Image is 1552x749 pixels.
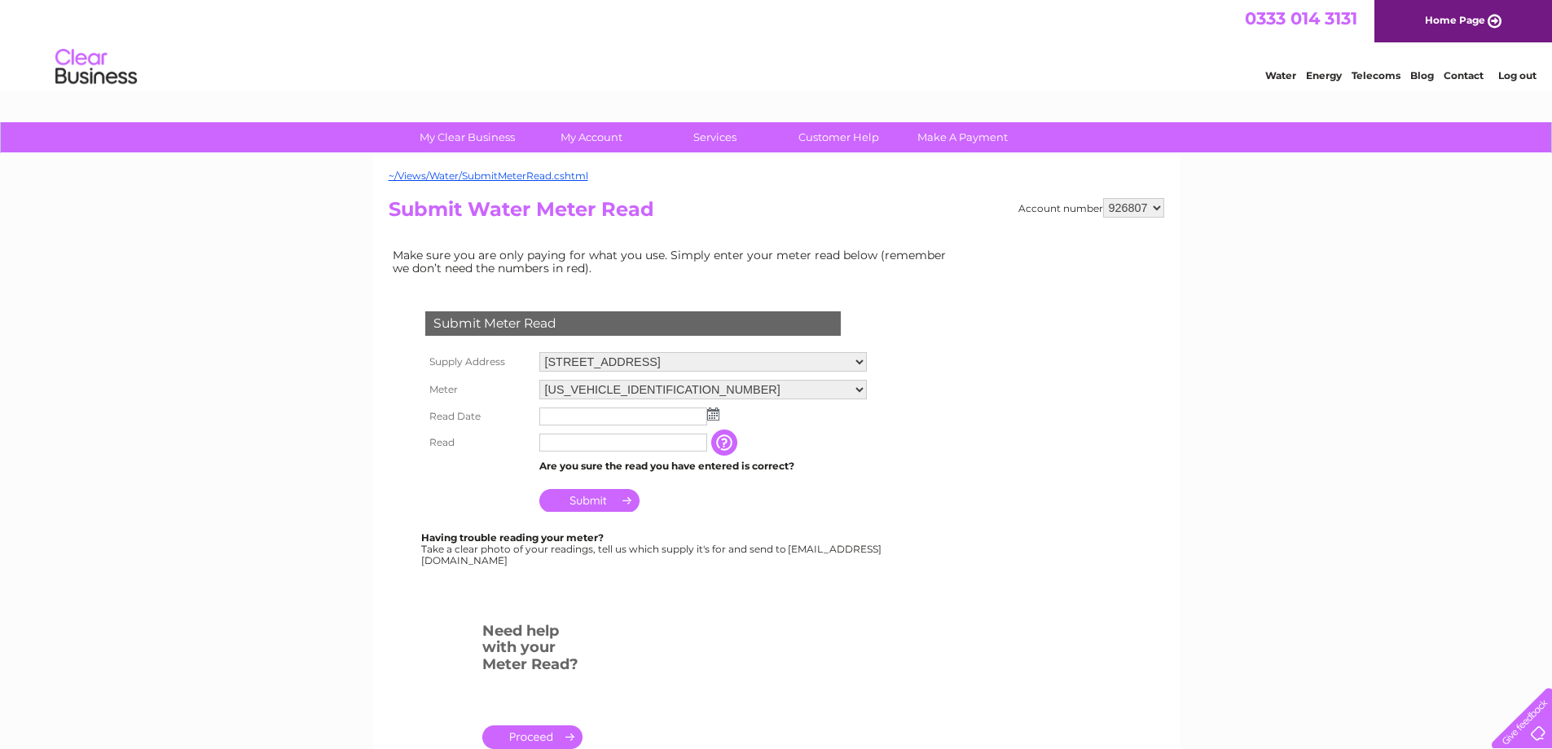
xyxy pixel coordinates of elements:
[55,42,138,92] img: logo.png
[400,122,534,152] a: My Clear Business
[1265,69,1296,82] a: Water
[389,245,959,279] td: Make sure you are only paying for what you use. Simply enter your meter read below (remember we d...
[392,9,1162,79] div: Clear Business is a trading name of Verastar Limited (registered in [GEOGRAPHIC_DATA] No. 3667643...
[389,170,588,182] a: ~/Views/Water/SubmitMeterRead.cshtml
[421,532,884,566] div: Take a clear photo of your readings, tell us which supply it's for and send to [EMAIL_ADDRESS][DO...
[482,725,583,749] a: .
[524,122,658,152] a: My Account
[539,489,640,512] input: Submit
[1018,198,1164,218] div: Account number
[895,122,1030,152] a: Make A Payment
[711,430,741,456] input: Information
[421,376,535,403] th: Meter
[1444,69,1484,82] a: Contact
[425,311,841,336] div: Submit Meter Read
[535,456,871,477] td: Are you sure the read you have entered is correct?
[1352,69,1400,82] a: Telecoms
[389,198,1164,229] h2: Submit Water Meter Read
[1306,69,1342,82] a: Energy
[648,122,782,152] a: Services
[482,619,583,681] h3: Need help with your Meter Read?
[421,348,535,376] th: Supply Address
[1245,8,1357,29] a: 0333 014 3131
[421,531,604,544] b: Having trouble reading your meter?
[1410,69,1434,82] a: Blog
[1498,69,1537,82] a: Log out
[772,122,906,152] a: Customer Help
[421,430,535,456] th: Read
[707,408,719,421] img: ...
[421,403,535,430] th: Read Date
